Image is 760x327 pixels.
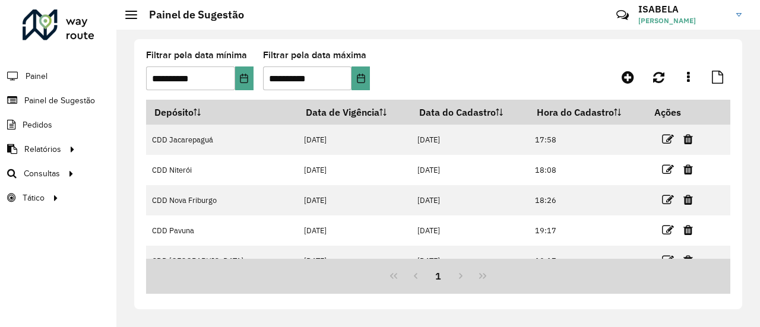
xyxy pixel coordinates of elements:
button: Choose Date [351,66,370,90]
td: [DATE] [297,215,411,246]
span: [PERSON_NAME] [638,15,727,26]
a: Editar [662,192,674,208]
td: 19:17 [528,215,647,246]
th: Depósito [146,100,297,125]
td: CDD [GEOGRAPHIC_DATA] [146,246,297,276]
span: Relatórios [24,143,61,155]
th: Data de Vigência [297,100,411,125]
a: Editar [662,161,674,177]
span: Painel [26,70,47,82]
td: [DATE] [411,155,528,185]
span: Painel de Sugestão [24,94,95,107]
a: Excluir [683,222,693,238]
label: Filtrar pela data mínima [146,48,247,62]
a: Excluir [683,161,693,177]
a: Editar [662,131,674,147]
a: Contato Rápido [610,2,635,28]
td: [DATE] [297,246,411,276]
button: 1 [427,265,449,287]
span: Pedidos [23,119,52,131]
a: Excluir [683,252,693,268]
label: Filtrar pela data máxima [263,48,366,62]
td: 18:26 [528,185,647,215]
td: [DATE] [411,185,528,215]
td: 17:58 [528,125,647,155]
a: Excluir [683,131,693,147]
th: Ações [647,100,718,125]
td: CDD Pavuna [146,215,297,246]
th: Hora do Cadastro [528,100,647,125]
a: Excluir [683,192,693,208]
td: [DATE] [297,125,411,155]
a: Editar [662,252,674,268]
td: [DATE] [411,125,528,155]
td: [DATE] [297,185,411,215]
td: 19:17 [528,246,647,276]
td: CDD Nova Friburgo [146,185,297,215]
td: 18:08 [528,155,647,185]
button: Choose Date [235,66,254,90]
td: [DATE] [297,155,411,185]
h2: Painel de Sugestão [137,8,244,21]
span: Tático [23,192,45,204]
a: Editar [662,222,674,238]
th: Data do Cadastro [411,100,528,125]
td: CDD Niterói [146,155,297,185]
h3: ISABELA [638,4,727,15]
span: Consultas [24,167,60,180]
td: [DATE] [411,246,528,276]
td: [DATE] [411,215,528,246]
td: CDD Jacarepaguá [146,125,297,155]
